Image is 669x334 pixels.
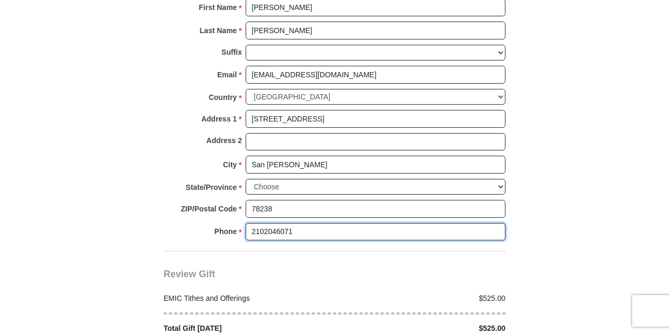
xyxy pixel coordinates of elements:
[217,67,237,82] strong: Email
[181,201,237,216] strong: ZIP/Postal Code
[158,323,335,334] div: Total Gift [DATE]
[186,180,237,195] strong: State/Province
[223,157,237,172] strong: City
[215,224,237,239] strong: Phone
[200,23,237,38] strong: Last Name
[164,269,215,279] span: Review Gift
[158,293,335,304] div: EMIC Tithes and Offerings
[206,133,242,148] strong: Address 2
[334,323,511,334] div: $525.00
[334,293,511,304] div: $525.00
[209,90,237,105] strong: Country
[201,112,237,126] strong: Address 1
[221,45,242,59] strong: Suffix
